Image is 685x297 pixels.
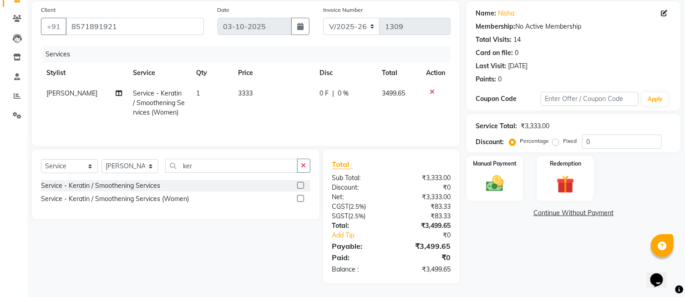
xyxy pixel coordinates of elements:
span: 0 % [338,89,349,98]
span: 2.5% [350,212,364,220]
th: Qty [191,63,233,83]
div: Service Total: [476,121,517,131]
th: Disc [314,63,376,83]
span: Total [332,160,353,169]
div: Service - Keratin / Smoothening Services [41,181,160,191]
iframe: chat widget [647,261,676,288]
label: Invoice Number [323,6,363,14]
div: ₹0 [391,183,457,192]
input: Enter Offer / Coupon Code [541,92,639,106]
a: Add Tip [325,231,402,240]
label: Client [41,6,56,14]
div: ( ) [325,211,391,221]
div: Services [42,46,457,63]
th: Action [421,63,451,83]
div: Sub Total: [325,173,391,183]
div: Name: [476,9,496,18]
div: ₹3,333.00 [391,173,457,183]
input: Search or Scan [165,159,298,173]
div: Coupon Code [476,94,541,104]
div: Card on file: [476,48,513,58]
div: ₹0 [402,231,457,240]
div: 0 [515,48,518,58]
div: Total Visits: [476,35,512,45]
div: ( ) [325,202,391,211]
div: No Active Membership [476,22,671,31]
div: ₹0 [391,252,457,263]
label: Redemption [550,160,581,168]
div: Discount: [325,183,391,192]
div: Discount: [476,137,504,147]
div: Paid: [325,252,391,263]
input: Search by Name/Mobile/Email/Code [66,18,204,35]
button: +91 [41,18,66,35]
th: Price [233,63,314,83]
div: ₹3,333.00 [521,121,549,131]
div: Points: [476,75,496,84]
span: [PERSON_NAME] [46,89,97,97]
img: _gift.svg [551,173,580,196]
div: Net: [325,192,391,202]
div: ₹3,499.65 [391,265,457,274]
div: 0 [498,75,502,84]
a: Continue Without Payment [468,208,679,218]
span: 3499.65 [382,89,406,97]
div: ₹3,499.65 [391,221,457,231]
div: Last Visit: [476,61,506,71]
button: Apply [642,92,668,106]
label: Percentage [520,137,549,145]
a: Nisha [498,9,514,18]
span: 3333 [238,89,253,97]
div: [DATE] [508,61,528,71]
div: ₹83.33 [391,202,457,211]
span: 2.5% [351,203,365,210]
div: ₹83.33 [391,211,457,221]
label: Fixed [563,137,577,145]
label: Manual Payment [473,160,517,168]
th: Total [377,63,421,83]
div: ₹3,499.65 [391,241,457,252]
div: Payable: [325,241,391,252]
div: 14 [513,35,521,45]
div: Total: [325,221,391,231]
span: 0 F [320,89,329,98]
div: ₹3,333.00 [391,192,457,202]
img: _cash.svg [481,173,510,194]
span: Service - Keratin / Smoothening Services (Women) [133,89,185,116]
div: Service - Keratin / Smoothening Services (Women) [41,194,189,204]
span: 1 [196,89,200,97]
th: Service [128,63,191,83]
span: | [332,89,334,98]
th: Stylist [41,63,128,83]
div: Balance : [325,265,391,274]
div: Membership: [476,22,515,31]
label: Date [218,6,230,14]
span: SGST [332,212,349,220]
span: CGST [332,202,349,211]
